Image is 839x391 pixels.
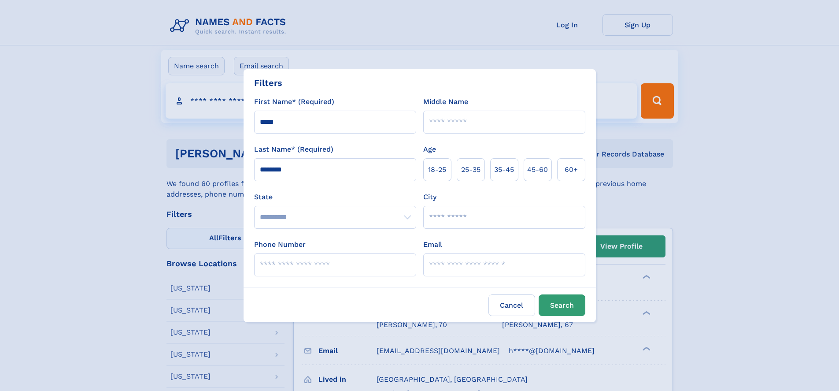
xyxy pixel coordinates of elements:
label: Last Name* (Required) [254,144,333,155]
span: 60+ [565,164,578,175]
label: City [423,192,436,202]
label: Phone Number [254,239,306,250]
label: Age [423,144,436,155]
span: 18‑25 [428,164,446,175]
button: Search [539,294,585,316]
label: Middle Name [423,97,468,107]
label: State [254,192,416,202]
label: Email [423,239,442,250]
label: First Name* (Required) [254,97,334,107]
span: 45‑60 [527,164,548,175]
div: Filters [254,76,282,89]
span: 25‑35 [461,164,480,175]
span: 35‑45 [494,164,514,175]
label: Cancel [488,294,535,316]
